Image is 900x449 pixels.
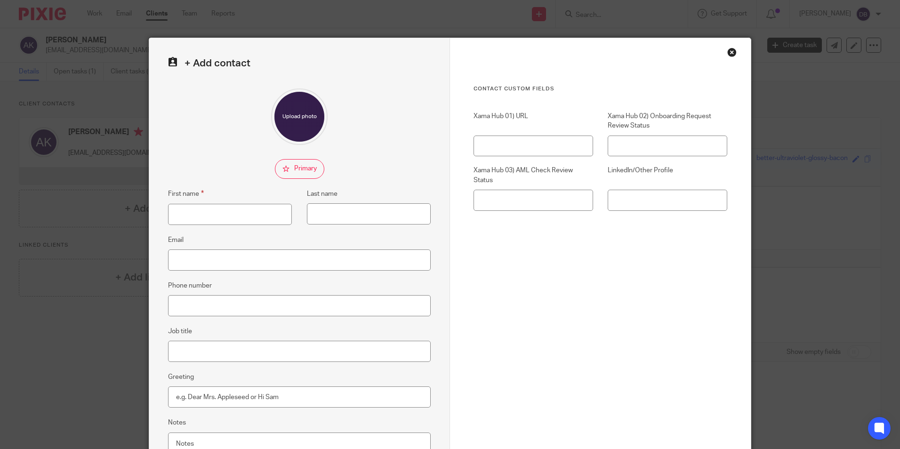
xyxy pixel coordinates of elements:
[727,48,737,57] div: Close this dialog window
[168,57,431,70] h2: + Add contact
[168,372,194,382] label: Greeting
[168,235,184,245] label: Email
[474,85,727,93] h3: Contact Custom fields
[474,166,593,185] label: Xama Hub 03) AML Check Review Status
[168,188,204,199] label: First name
[474,112,593,131] label: Xama Hub 01) URL
[168,281,212,290] label: Phone number
[168,386,431,408] input: e.g. Dear Mrs. Appleseed or Hi Sam
[168,327,192,336] label: Job title
[608,166,727,185] label: LinkedIn/Other Profile
[307,189,337,199] label: Last name
[608,112,727,131] label: Xama Hub 02) Onboarding Request Review Status
[168,418,186,427] label: Notes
